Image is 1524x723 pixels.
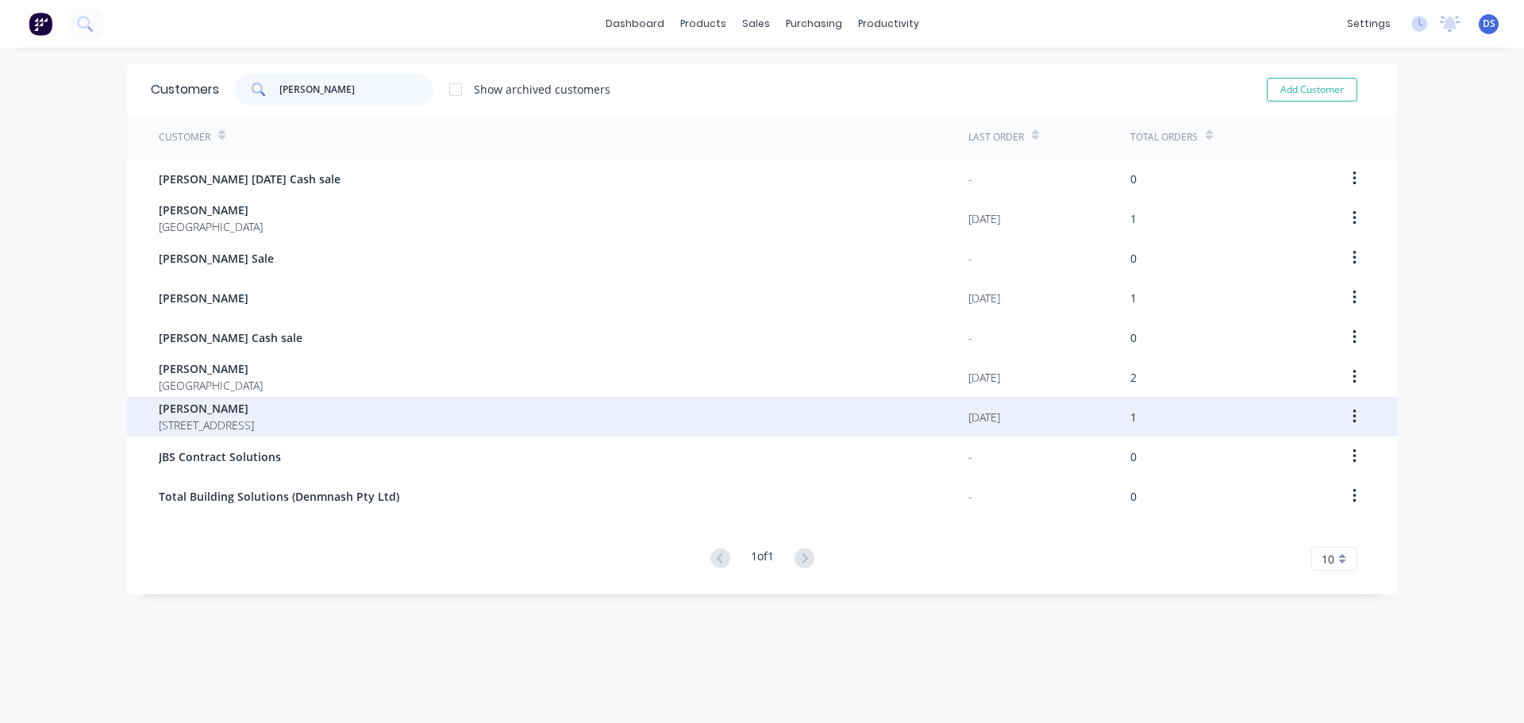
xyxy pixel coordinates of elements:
[1130,250,1137,267] div: 0
[159,171,341,187] span: [PERSON_NAME] [DATE] Cash sale
[159,250,274,267] span: [PERSON_NAME] Sale
[751,548,774,571] div: 1 of 1
[159,360,263,377] span: [PERSON_NAME]
[968,488,972,505] div: -
[159,329,302,346] span: [PERSON_NAME] Cash sale
[159,448,281,465] span: JBS Contract Solutions
[29,12,52,36] img: Factory
[1130,171,1137,187] div: 0
[1322,551,1334,567] span: 10
[1130,369,1137,386] div: 2
[968,448,972,465] div: -
[672,12,734,36] div: products
[850,12,927,36] div: productivity
[159,377,263,394] span: [GEOGRAPHIC_DATA]
[159,218,263,235] span: [GEOGRAPHIC_DATA]
[279,74,434,106] input: Search customers...
[1130,409,1137,425] div: 1
[159,130,210,144] div: Customer
[1130,448,1137,465] div: 0
[1483,17,1495,31] span: DS
[968,409,1000,425] div: [DATE]
[474,81,610,98] div: Show archived customers
[1267,78,1357,102] button: Add Customer
[734,12,778,36] div: sales
[159,202,263,218] span: [PERSON_NAME]
[1130,130,1198,144] div: Total Orders
[151,80,219,99] div: Customers
[968,250,972,267] div: -
[968,329,972,346] div: -
[968,171,972,187] div: -
[968,130,1024,144] div: Last Order
[1130,329,1137,346] div: 0
[159,400,254,417] span: [PERSON_NAME]
[968,290,1000,306] div: [DATE]
[1339,12,1399,36] div: settings
[159,488,399,505] span: Total Building Solutions (Denmnash Pty Ltd)
[1130,210,1137,227] div: 1
[1130,290,1137,306] div: 1
[159,417,254,433] span: [STREET_ADDRESS]
[968,369,1000,386] div: [DATE]
[778,12,850,36] div: purchasing
[159,290,248,306] span: [PERSON_NAME]
[1130,488,1137,505] div: 0
[598,12,672,36] a: dashboard
[968,210,1000,227] div: [DATE]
